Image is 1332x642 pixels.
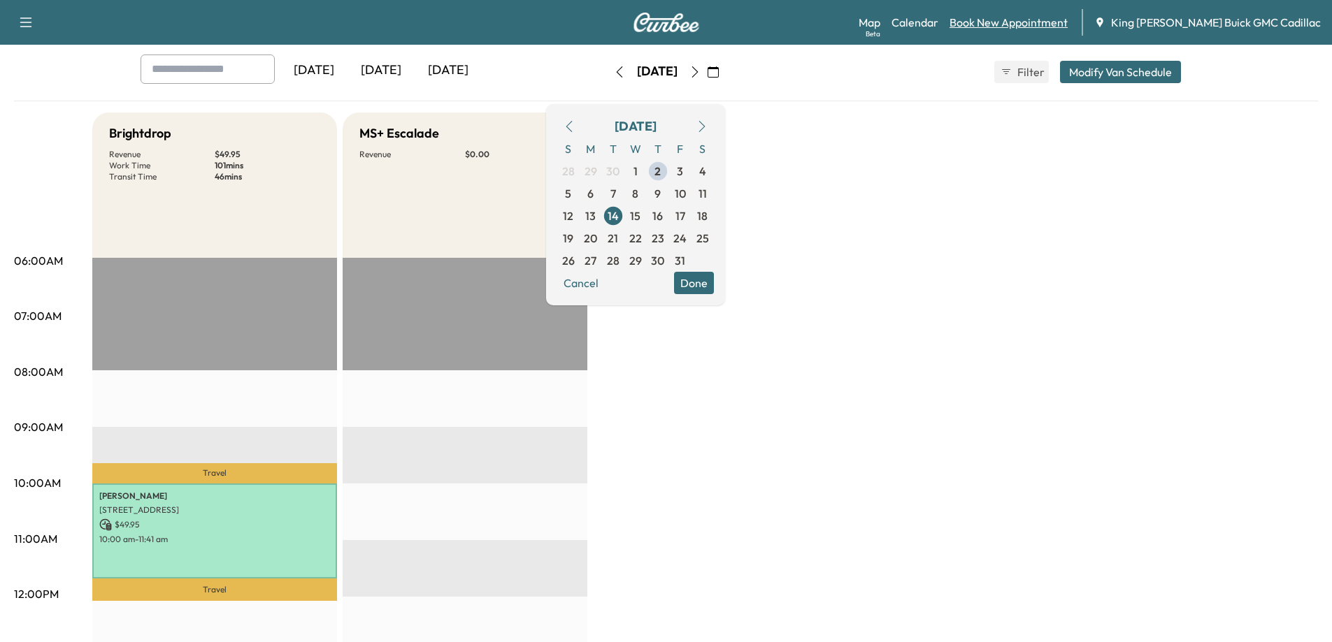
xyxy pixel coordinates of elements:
[14,418,63,435] p: 09:00AM
[669,138,692,160] span: F
[866,29,880,39] div: Beta
[652,207,663,224] span: 16
[348,54,415,87] div: [DATE]
[359,149,465,160] p: Revenue
[563,230,573,247] span: 19
[14,530,57,547] p: 11:00AM
[215,149,320,160] p: $ 49.95
[637,63,678,80] div: [DATE]
[697,207,708,224] span: 18
[630,207,640,224] span: 15
[415,54,482,87] div: [DATE]
[654,163,661,180] span: 2
[696,230,709,247] span: 25
[633,13,700,32] img: Curbee Logo
[14,307,62,324] p: 07:00AM
[557,272,605,294] button: Cancel
[699,163,706,180] span: 4
[615,117,657,136] div: [DATE]
[584,230,597,247] span: 20
[585,207,596,224] span: 13
[674,272,714,294] button: Done
[562,252,575,269] span: 26
[633,163,638,180] span: 1
[891,14,938,31] a: Calendar
[14,363,63,380] p: 08:00AM
[14,585,59,602] p: 12:00PM
[109,124,171,143] h5: Brightdrop
[602,138,624,160] span: T
[675,185,686,202] span: 10
[673,230,687,247] span: 24
[606,163,620,180] span: 30
[14,252,63,269] p: 06:00AM
[565,185,571,202] span: 5
[608,230,618,247] span: 21
[610,185,616,202] span: 7
[99,518,330,531] p: $ 49.95
[1060,61,1181,83] button: Modify Van Schedule
[215,160,320,171] p: 101 mins
[1017,64,1043,80] span: Filter
[109,160,215,171] p: Work Time
[651,252,664,269] span: 30
[692,138,714,160] span: S
[607,252,620,269] span: 28
[629,230,642,247] span: 22
[92,578,337,601] p: Travel
[562,163,575,180] span: 28
[859,14,880,31] a: MapBeta
[587,185,594,202] span: 6
[99,504,330,516] p: [STREET_ADDRESS]
[677,163,683,180] span: 3
[632,185,638,202] span: 8
[359,124,439,143] h5: MS+ Escalade
[647,138,669,160] span: T
[99,490,330,502] p: [PERSON_NAME]
[654,185,661,202] span: 9
[580,138,602,160] span: M
[14,474,61,491] p: 10:00AM
[465,149,571,160] p: $ 0.00
[1111,14,1321,31] span: King [PERSON_NAME] Buick GMC Cadillac
[99,534,330,545] p: 10:00 am - 11:41 am
[675,207,685,224] span: 17
[109,149,215,160] p: Revenue
[585,252,596,269] span: 27
[557,138,580,160] span: S
[563,207,573,224] span: 12
[608,207,619,224] span: 14
[652,230,664,247] span: 23
[215,171,320,182] p: 46 mins
[585,163,597,180] span: 29
[109,171,215,182] p: Transit Time
[624,138,647,160] span: W
[950,14,1068,31] a: Book New Appointment
[994,61,1049,83] button: Filter
[280,54,348,87] div: [DATE]
[675,252,685,269] span: 31
[699,185,707,202] span: 11
[92,463,337,483] p: Travel
[629,252,642,269] span: 29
